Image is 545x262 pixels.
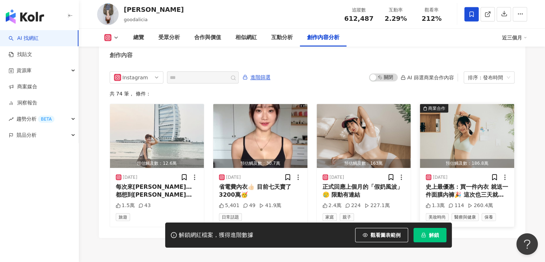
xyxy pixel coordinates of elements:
span: 2.29% [384,15,407,22]
span: 親子 [340,213,354,221]
div: 排序：發布時間 [468,72,504,83]
span: 觀看圖表範例 [370,232,401,238]
div: 49 [243,202,255,209]
div: 相似網紅 [235,33,257,42]
img: post-image [420,104,514,168]
div: 每次來[PERSON_NAME]… 都想到[PERSON_NAME][GEOGRAPHIC_DATA]阿曼😂 [116,183,199,199]
button: 進階篩選 [242,71,271,83]
div: 近三個月 [502,32,527,43]
div: 227.1萬 [364,202,390,209]
span: 資源庫 [16,62,32,79]
span: 解鎖 [429,232,439,238]
div: 1.5萬 [116,202,135,209]
div: 互動分析 [271,33,293,42]
a: 商案媒合 [9,83,37,90]
span: 趨勢分析 [16,111,54,127]
span: 競品分析 [16,127,37,143]
div: 解鎖網紅檔案，獲得進階數據 [179,231,253,239]
div: 創作內容 [110,51,133,59]
a: 洞察報告 [9,99,37,107]
div: [DATE] [123,174,138,181]
span: 家庭 [322,213,337,221]
button: 預估觸及數：12.6萬 [110,104,204,168]
a: searchAI 找網紅 [9,35,39,42]
span: 612,487 [344,15,374,22]
button: 解鎖 [413,228,446,242]
div: 創作內容分析 [307,33,339,42]
div: 史上最優惠：買一件內衣 就送一件面膜內褲🎉 這次也三天就賣了1400萬 好猛👍🏻 [426,183,508,199]
div: 預估觸及數：186.8萬 [420,159,514,168]
button: 預估觸及數：30.7萬 [213,104,307,168]
div: [DATE] [433,174,448,181]
div: [DATE] [226,174,241,181]
div: 正式回應上個月的「假奶風波」🥲 限動有連結 [322,183,405,199]
span: 旅遊 [116,213,130,221]
div: 合作與價值 [194,33,221,42]
span: 美妝時尚 [426,213,449,221]
div: 260.4萬 [468,202,493,209]
div: 互動率 [382,6,410,14]
div: 商業合作 [428,105,445,112]
a: 找貼文 [9,51,32,58]
span: 醫療與健康 [451,213,479,221]
img: post-image [110,104,204,168]
div: 1.3萬 [426,202,445,209]
div: 預估觸及數：12.6萬 [110,159,204,168]
div: 追蹤數 [344,6,374,14]
img: KOL Avatar [97,4,119,25]
div: 2.4萬 [322,202,341,209]
div: 43 [138,202,151,209]
div: 41.9萬 [259,202,281,209]
div: [PERSON_NAME] [124,5,184,14]
img: post-image [213,104,307,168]
div: 共 74 筆 ， 條件： [110,91,515,97]
div: 總覽 [133,33,144,42]
div: 5,401 [219,202,239,209]
div: 省電費內衣👍🏻 目前七天賣了3200萬🥳 [219,183,302,199]
span: lock [421,233,426,238]
div: AI 篩選商業合作內容 [401,75,454,80]
div: 預估觸及數：163萬 [317,159,411,168]
span: 進階篩選 [250,72,271,83]
span: rise [9,117,14,122]
div: 受眾分析 [158,33,180,42]
span: 212% [422,15,442,22]
div: 114 [448,202,464,209]
div: 預估觸及數：30.7萬 [213,159,307,168]
div: Instagram [123,72,146,83]
button: 預估觸及數：163萬 [317,104,411,168]
div: 觀看率 [418,6,445,14]
div: 224 [345,202,361,209]
img: logo [6,9,44,24]
div: [DATE] [330,174,344,181]
span: 日常話題 [219,213,242,221]
img: post-image [317,104,411,168]
button: 觀看圖表範例 [355,228,408,242]
span: 保養 [482,213,496,221]
span: goodalicia [124,17,148,22]
div: BETA [38,116,54,123]
button: 商業合作預估觸及數：186.8萬 [420,104,514,168]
